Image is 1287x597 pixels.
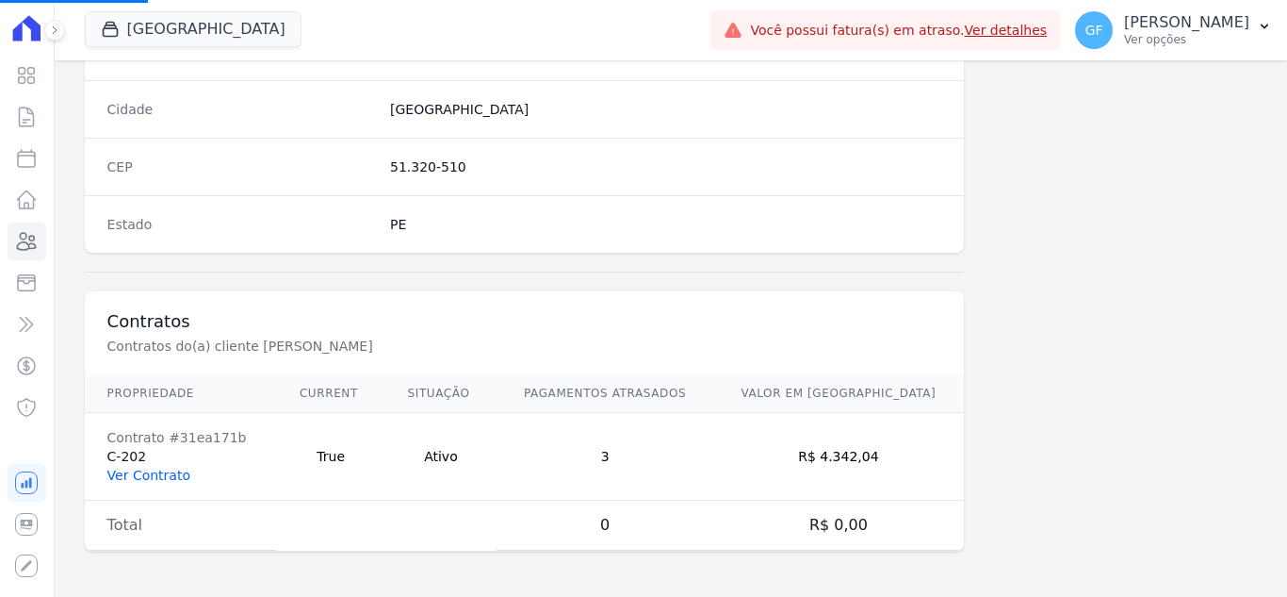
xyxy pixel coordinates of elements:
[107,428,254,447] div: Contrato #31ea171b
[750,21,1047,41] span: Você possui fatura(s) em atraso.
[965,23,1048,38] a: Ver detalhes
[385,413,497,501] td: Ativo
[107,310,941,333] h3: Contratos
[1124,13,1249,32] p: [PERSON_NAME]
[107,100,375,119] dt: Cidade
[390,158,941,176] dd: 51.320-510
[1085,24,1103,37] span: GF
[85,413,277,501] td: C-202
[1124,32,1249,47] p: Ver opções
[713,413,964,501] td: R$ 4.342,04
[107,158,375,176] dt: CEP
[390,100,941,119] dd: [GEOGRAPHIC_DATA]
[713,374,964,413] th: Valor em [GEOGRAPHIC_DATA]
[497,501,713,551] td: 0
[390,215,941,234] dd: PE
[277,413,385,501] td: True
[277,374,385,413] th: Current
[713,501,964,551] td: R$ 0,00
[1060,4,1287,57] button: GF [PERSON_NAME] Ver opções
[107,337,741,356] p: Contratos do(a) cliente [PERSON_NAME]
[85,374,277,413] th: Propriedade
[107,468,190,483] a: Ver Contrato
[85,501,277,551] td: Total
[85,11,301,47] button: [GEOGRAPHIC_DATA]
[497,413,713,501] td: 3
[497,374,713,413] th: Pagamentos Atrasados
[107,215,375,234] dt: Estado
[385,374,497,413] th: Situação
